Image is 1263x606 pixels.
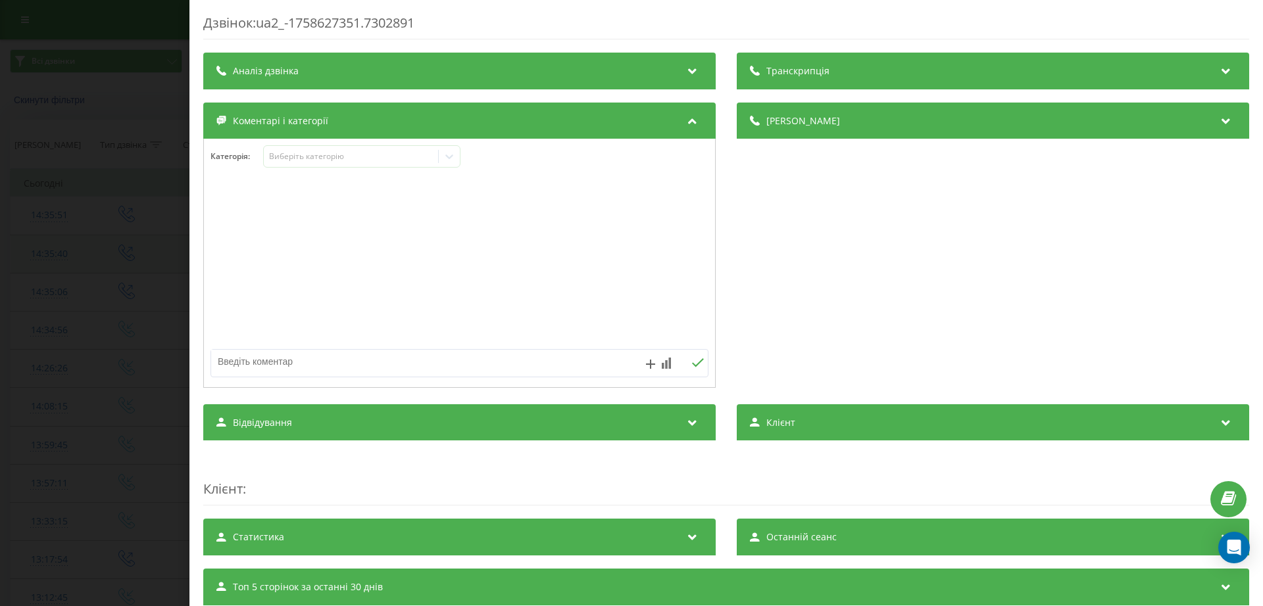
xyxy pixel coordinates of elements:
[766,114,840,128] span: [PERSON_NAME]
[203,14,1249,39] div: Дзвінок : ua2_-1758627351.7302891
[766,530,837,544] span: Останній сеанс
[203,454,1249,505] div: :
[1218,532,1250,563] div: Open Intercom Messenger
[269,151,433,162] div: Виберіть категорію
[233,580,383,594] span: Топ 5 сторінок за останні 30 днів
[210,152,263,161] h4: Категорія :
[233,114,328,128] span: Коментарі і категорії
[766,416,795,429] span: Клієнт
[233,416,292,429] span: Відвідування
[766,64,830,78] span: Транскрипція
[203,480,243,498] span: Клієнт
[233,530,284,544] span: Статистика
[233,64,299,78] span: Аналіз дзвінка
